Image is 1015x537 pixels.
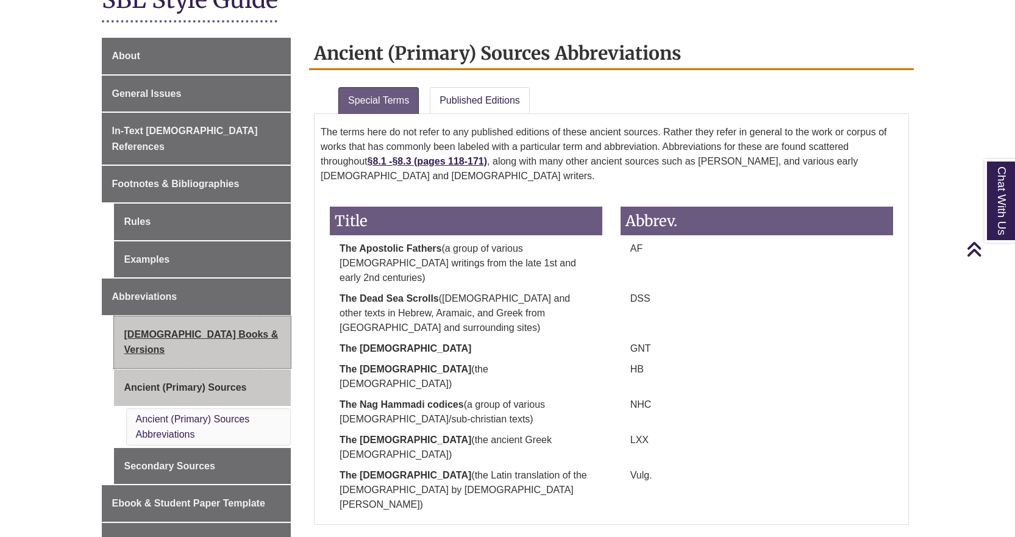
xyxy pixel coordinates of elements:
[621,341,893,356] p: GNT
[338,87,419,114] a: Special Terms
[368,156,393,166] strong: §8.1 -
[330,362,602,391] p: (the [DEMOGRAPHIC_DATA])
[102,113,291,165] a: In-Text [DEMOGRAPHIC_DATA] References
[112,126,258,152] span: In-Text [DEMOGRAPHIC_DATA] References
[340,435,471,445] strong: The [DEMOGRAPHIC_DATA]
[330,397,602,427] p: (a group of various [DEMOGRAPHIC_DATA]/sub-christian texts)
[112,51,140,61] span: About
[621,207,893,235] h3: Abbrev.
[321,120,902,188] p: The terms here do not refer to any published editions of these ancient sources. Rather they refer...
[621,241,893,256] p: AF
[330,241,602,285] p: (a group of various [DEMOGRAPHIC_DATA] writings from the late 1st and early 2nd centuries)
[621,362,893,377] p: HB
[112,291,177,302] span: Abbreviations
[340,293,439,304] strong: The Dead Sea Scrolls
[102,485,291,522] a: Ebook & Student Paper Template
[340,343,471,354] strong: The [DEMOGRAPHIC_DATA]
[340,399,464,410] strong: The Nag Hammadi codices
[330,433,602,462] p: (the ancient Greek [DEMOGRAPHIC_DATA])
[102,166,291,202] a: Footnotes & Bibliographies
[368,156,488,166] a: §8.1 -§8.3 (pages 118-171)
[114,369,291,406] a: Ancient (Primary) Sources
[112,179,240,189] span: Footnotes & Bibliographies
[392,156,487,166] strong: §8.3 (pages 118-171)
[330,207,602,235] h3: Title
[136,414,250,440] a: Ancient (Primary) Sources Abbreviations
[330,291,602,335] p: ([DEMOGRAPHIC_DATA] and other texts in Hebrew, Aramaic, and Greek from [GEOGRAPHIC_DATA] and surr...
[102,279,291,315] a: Abbreviations
[621,433,893,447] p: LXX
[102,38,291,74] a: About
[340,243,441,254] strong: The Apostolic Fathers
[309,38,914,70] h2: Ancient (Primary) Sources Abbreviations
[340,470,471,480] strong: The [DEMOGRAPHIC_DATA]
[330,468,602,512] p: (the Latin translation of the [DEMOGRAPHIC_DATA] by [DEMOGRAPHIC_DATA][PERSON_NAME])
[340,364,471,374] strong: The [DEMOGRAPHIC_DATA]
[114,241,291,278] a: Examples
[112,498,265,508] span: Ebook & Student Paper Template
[114,204,291,240] a: Rules
[114,316,291,368] a: [DEMOGRAPHIC_DATA] Books & Versions
[621,291,893,306] p: DSS
[966,241,1012,257] a: Back to Top
[621,468,893,483] p: Vulg.
[430,87,530,114] a: Published Editions
[102,76,291,112] a: General Issues
[114,448,291,485] a: Secondary Sources
[621,397,893,412] p: NHC
[112,88,182,99] span: General Issues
